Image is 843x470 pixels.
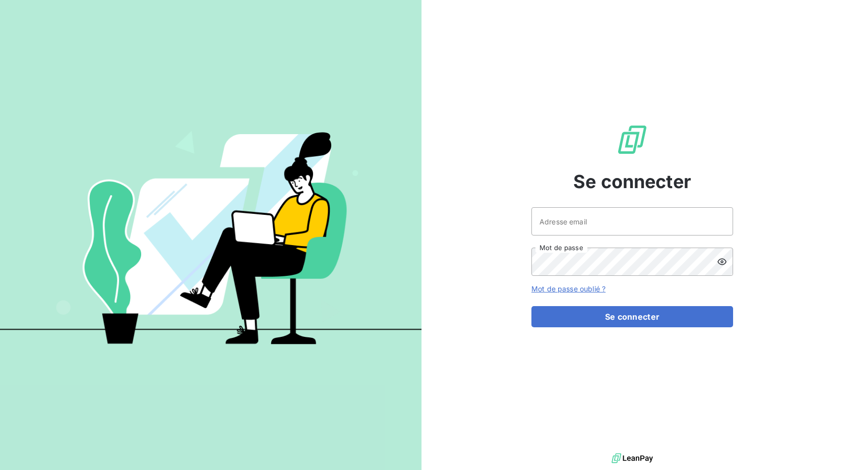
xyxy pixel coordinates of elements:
[616,124,648,156] img: Logo LeanPay
[612,451,653,466] img: logo
[531,284,606,293] a: Mot de passe oublié ?
[531,306,733,327] button: Se connecter
[531,207,733,236] input: placeholder
[573,168,691,195] span: Se connecter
